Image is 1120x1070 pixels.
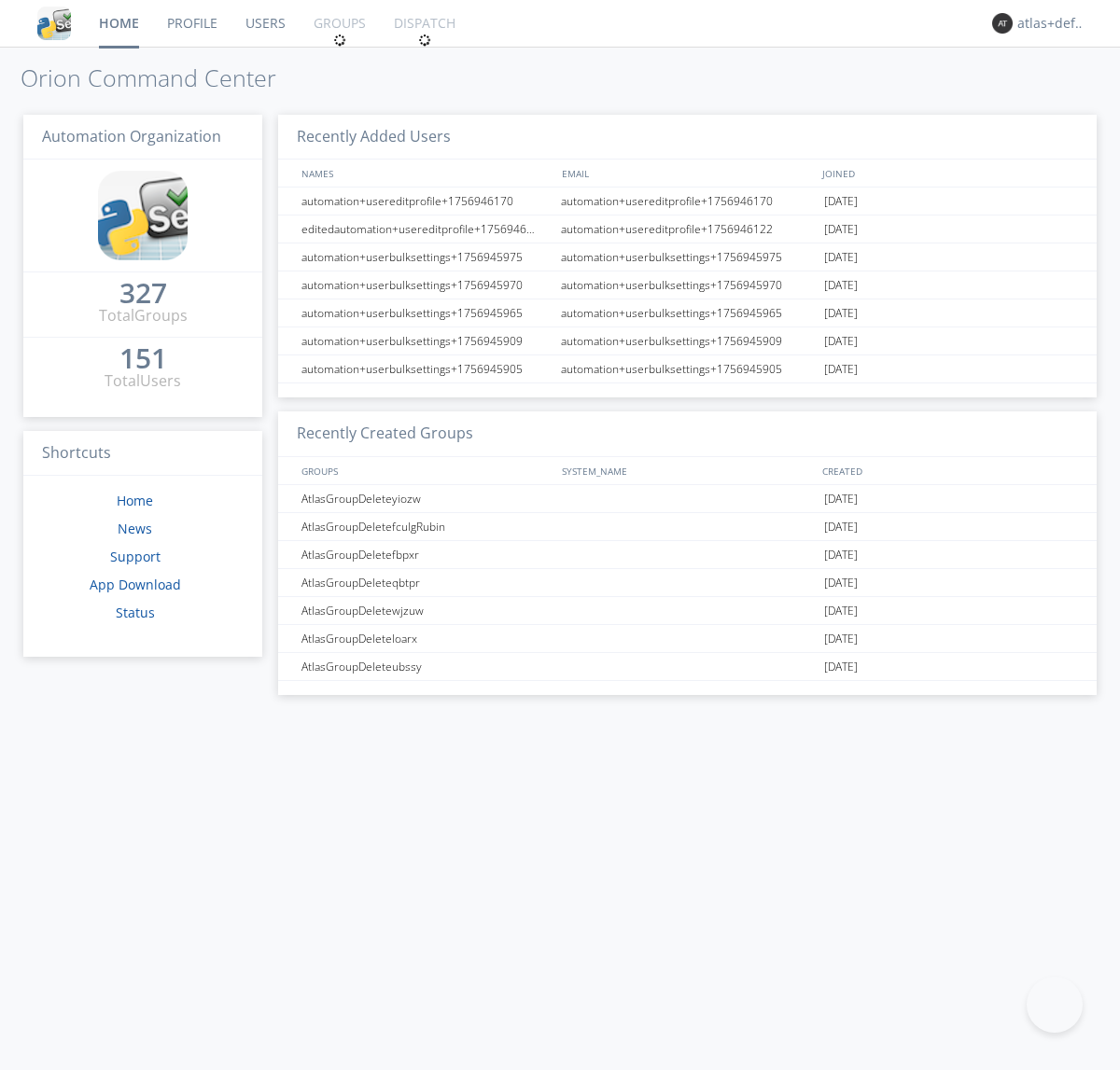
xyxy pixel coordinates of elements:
[118,520,152,537] a: News
[42,126,221,146] span: Automation Organization
[297,215,555,243] div: editedautomation+usereditprofile+1756946122
[117,492,153,509] a: Home
[824,569,858,597] span: [DATE]
[1017,14,1087,33] div: atlas+default+group
[278,355,1097,383] a: automation+userbulksettings+1756945905automation+userbulksettings+1756945905[DATE]
[824,541,858,569] span: [DATE]
[297,485,555,512] div: AtlasGroupDeleteyiozw
[824,597,858,625] span: [DATE]
[297,457,553,484] div: GROUPS
[297,625,555,652] div: AtlasGroupDeleteloarx
[278,243,1097,271] a: automation+userbulksettings+1756945975automation+userbulksettings+1756945975[DATE]
[278,541,1097,569] a: AtlasGroupDeletefbpxr[DATE]
[824,653,858,681] span: [DATE]
[556,299,819,327] div: automation+userbulksettings+1756945965
[98,171,188,260] img: cddb5a64eb264b2086981ab96f4c1ba7
[992,13,1013,34] img: 373638.png
[37,7,71,40] img: cddb5a64eb264b2086981ab96f4c1ba7
[278,569,1097,597] a: AtlasGroupDeleteqbtpr[DATE]
[116,604,155,621] a: Status
[297,597,555,624] div: AtlasGroupDeletewjzuw
[278,327,1097,355] a: automation+userbulksettings+1756945909automation+userbulksettings+1756945909[DATE]
[824,625,858,653] span: [DATE]
[119,284,167,302] div: 327
[556,271,819,299] div: automation+userbulksettings+1756945970
[278,513,1097,541] a: AtlasGroupDeletefculgRubin[DATE]
[297,569,555,596] div: AtlasGroupDeleteqbtpr
[278,115,1097,160] h3: Recently Added Users
[90,576,181,593] a: App Download
[278,215,1097,243] a: editedautomation+usereditprofile+1756946122automation+usereditprofile+1756946122[DATE]
[556,188,819,215] div: automation+usereditprofile+1756946170
[110,548,161,565] a: Support
[557,160,818,187] div: EMAIL
[23,431,262,477] h3: Shortcuts
[824,215,858,243] span: [DATE]
[818,160,1079,187] div: JOINED
[119,349,167,370] a: 151
[297,541,555,568] div: AtlasGroupDeletefbpxr
[297,653,555,680] div: AtlasGroupDeleteubssy
[556,243,819,271] div: automation+userbulksettings+1756945975
[297,299,555,327] div: automation+userbulksettings+1756945965
[824,355,858,383] span: [DATE]
[824,327,858,355] span: [DATE]
[297,188,555,215] div: automation+usereditprofile+1756946170
[418,34,431,47] img: spin.svg
[278,653,1097,681] a: AtlasGroupDeleteubssy[DATE]
[278,271,1097,299] a: automation+userbulksettings+1756945970automation+userbulksettings+1756945970[DATE]
[119,284,167,305] a: 327
[278,411,1097,457] h3: Recently Created Groups
[297,355,555,382] div: automation+userbulksettings+1756945905
[824,188,858,215] span: [DATE]
[556,327,819,354] div: automation+userbulksettings+1756945909
[278,597,1097,625] a: AtlasGroupDeletewjzuw[DATE]
[824,271,858,299] span: [DATE]
[1027,977,1083,1033] iframe: Toggle Customer Support
[278,299,1097,327] a: automation+userbulksettings+1756945965automation+userbulksettings+1756945965[DATE]
[297,513,555,540] div: AtlasGroupDeletefculgRubin
[278,188,1097,215] a: automation+usereditprofile+1756946170automation+usereditprofile+1756946170[DATE]
[278,625,1097,653] a: AtlasGroupDeleteloarx[DATE]
[99,305,188,327] div: Total Groups
[297,160,553,187] div: NAMES
[297,271,555,299] div: automation+userbulksettings+1756945970
[556,215,819,243] div: automation+usereditprofile+1756946122
[818,457,1079,484] div: CREATED
[297,327,555,354] div: automation+userbulksettings+1756945909
[824,513,858,541] span: [DATE]
[119,349,167,368] div: 151
[824,299,858,327] span: [DATE]
[297,243,555,271] div: automation+userbulksettings+1756945975
[556,355,819,382] div: automation+userbulksettings+1756945905
[557,457,818,484] div: SYSTEM_NAME
[105,370,181,392] div: Total Users
[824,243,858,271] span: [DATE]
[333,34,346,47] img: spin.svg
[824,485,858,513] span: [DATE]
[278,485,1097,513] a: AtlasGroupDeleteyiozw[DATE]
